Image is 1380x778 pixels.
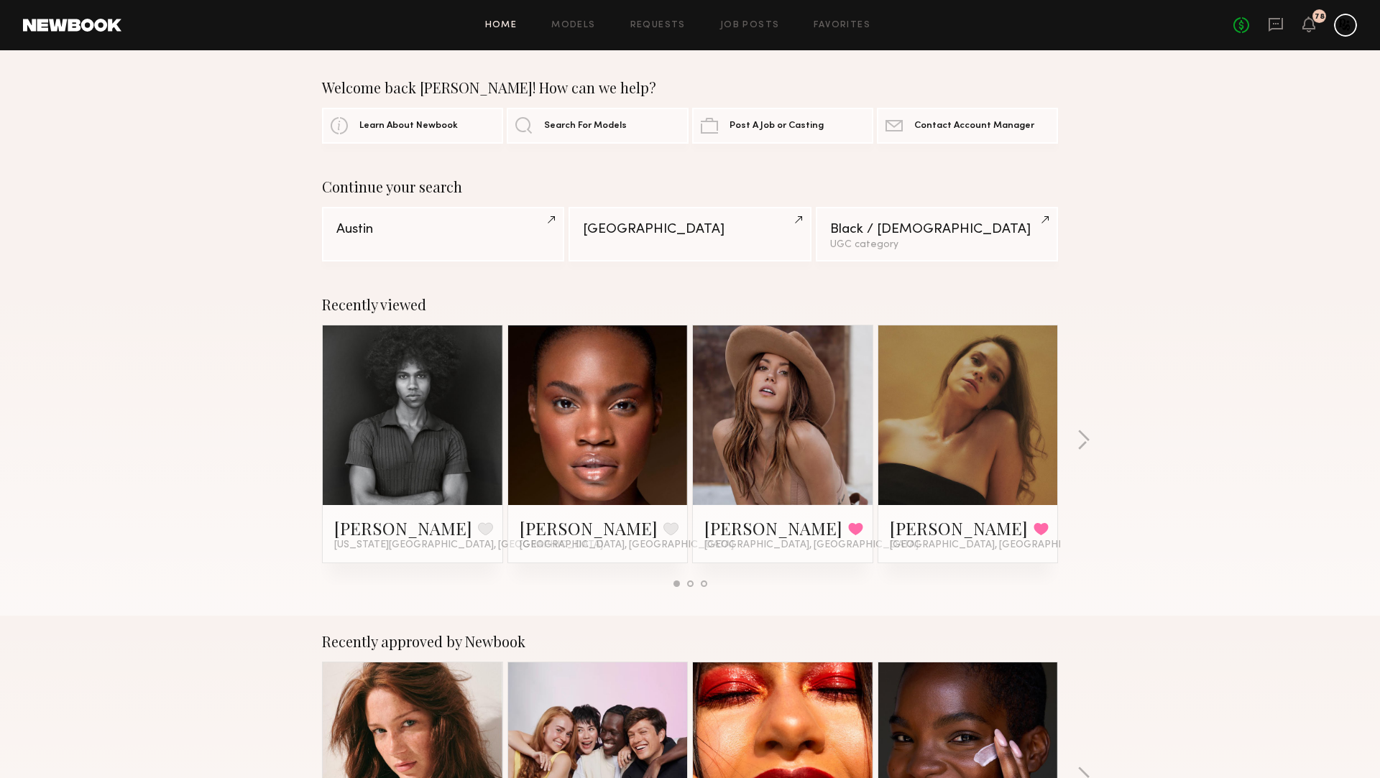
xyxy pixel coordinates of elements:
[704,539,919,551] span: [GEOGRAPHIC_DATA], [GEOGRAPHIC_DATA]
[334,539,603,551] span: [US_STATE][GEOGRAPHIC_DATA], [GEOGRAPHIC_DATA]
[322,633,1058,650] div: Recently approved by Newbook
[551,21,595,30] a: Models
[814,21,870,30] a: Favorites
[322,108,503,144] a: Learn About Newbook
[544,121,627,131] span: Search For Models
[507,108,688,144] a: Search For Models
[322,207,564,261] a: Austin
[877,108,1058,144] a: Contact Account Manager
[1315,13,1325,21] div: 78
[520,539,734,551] span: [GEOGRAPHIC_DATA], [GEOGRAPHIC_DATA]
[359,121,458,131] span: Learn About Newbook
[630,21,686,30] a: Requests
[914,121,1034,131] span: Contact Account Manager
[336,223,550,236] div: Austin
[890,539,1104,551] span: [GEOGRAPHIC_DATA], [GEOGRAPHIC_DATA]
[890,517,1028,539] a: [PERSON_NAME]
[322,296,1058,313] div: Recently viewed
[830,223,1044,236] div: Black / [DEMOGRAPHIC_DATA]
[692,108,873,144] a: Post A Job or Casting
[730,121,824,131] span: Post A Job or Casting
[704,517,842,539] a: [PERSON_NAME]
[583,223,796,236] div: [GEOGRAPHIC_DATA]
[322,79,1058,96] div: Welcome back [PERSON_NAME]! How can we help?
[520,517,658,539] a: [PERSON_NAME]
[322,178,1058,195] div: Continue your search
[816,207,1058,261] a: Black / [DEMOGRAPHIC_DATA]UGC category
[485,21,517,30] a: Home
[720,21,780,30] a: Job Posts
[569,207,811,261] a: [GEOGRAPHIC_DATA]
[334,517,472,539] a: [PERSON_NAME]
[830,240,1044,250] div: UGC category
